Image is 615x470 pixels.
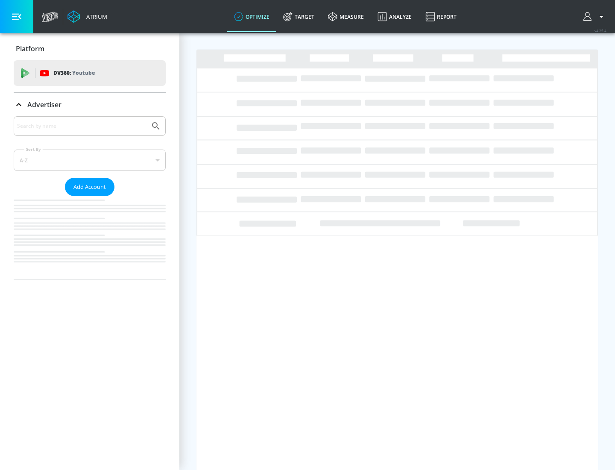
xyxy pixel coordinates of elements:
p: DV360: [53,68,95,78]
label: Sort By [24,147,43,152]
p: Platform [16,44,44,53]
div: A-Z [14,150,166,171]
p: Advertiser [27,100,61,109]
a: Atrium [67,10,107,23]
input: Search by name [17,120,146,132]
a: measure [321,1,371,32]
a: Report [419,1,463,32]
span: v 4.25.4 [594,28,606,33]
a: Analyze [371,1,419,32]
span: Add Account [73,182,106,192]
div: Atrium [83,13,107,21]
a: Target [276,1,321,32]
div: Advertiser [14,93,166,117]
button: Add Account [65,178,114,196]
nav: list of Advertiser [14,196,166,279]
p: Youtube [72,68,95,77]
a: optimize [227,1,276,32]
div: DV360: Youtube [14,60,166,86]
div: Advertiser [14,116,166,279]
div: Platform [14,37,166,61]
